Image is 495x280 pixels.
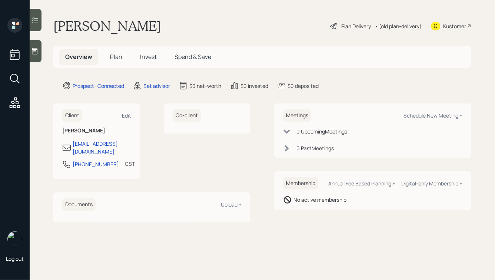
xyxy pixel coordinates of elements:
div: Plan Delivery [341,22,371,30]
div: Schedule New Meeting + [403,112,462,119]
div: No active membership [293,196,346,204]
div: • (old plan-delivery) [375,22,422,30]
div: CST [125,160,135,168]
div: [EMAIL_ADDRESS][DOMAIN_NAME] [73,140,131,155]
div: $0 net-worth [189,82,221,90]
h1: [PERSON_NAME] [53,18,161,34]
h6: [PERSON_NAME] [62,128,131,134]
span: Plan [110,53,122,61]
div: Edit [122,112,131,119]
span: Invest [140,53,157,61]
h6: Client [62,109,82,122]
div: Digital-only Membership + [401,180,462,187]
div: $0 deposited [288,82,319,90]
img: hunter_neumayer.jpg [7,231,22,246]
h6: Documents [62,198,96,211]
div: $0 invested [240,82,268,90]
div: Log out [6,255,24,262]
h6: Meetings [283,109,311,122]
h6: Co-client [173,109,201,122]
h6: Membership [283,177,318,190]
div: 0 Upcoming Meeting s [296,128,347,135]
div: 0 Past Meeting s [296,144,334,152]
span: Overview [65,53,92,61]
div: [PHONE_NUMBER] [73,160,119,168]
div: Prospect · Connected [73,82,124,90]
div: Annual Fee Based Planning + [328,180,395,187]
div: Set advisor [143,82,170,90]
span: Spend & Save [175,53,211,61]
div: Kustomer [443,22,466,30]
div: Upload + [221,201,242,208]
